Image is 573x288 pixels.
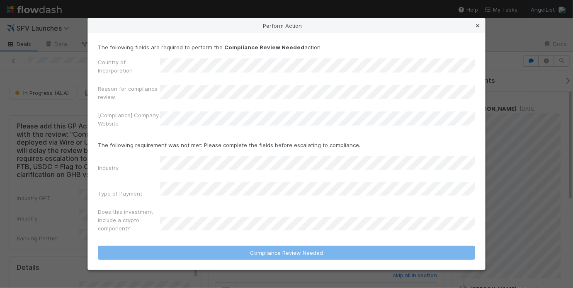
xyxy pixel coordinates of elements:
[98,164,119,172] label: Industry
[98,43,475,51] p: The following fields are required to perform the action:
[224,44,304,51] strong: Compliance Review Needed
[98,246,475,260] button: Compliance Review Needed
[98,58,160,75] label: Country of Incorporation
[98,141,475,149] p: The following requirement was not met: Please complete the fields before escalating to compliance.
[98,208,160,232] label: Does this investment include a crypto component?
[98,85,160,101] label: Reason for compliance review
[98,111,160,128] label: [Compliance] Company Website
[98,189,142,198] label: Type of Payment
[88,18,485,33] div: Perform Action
